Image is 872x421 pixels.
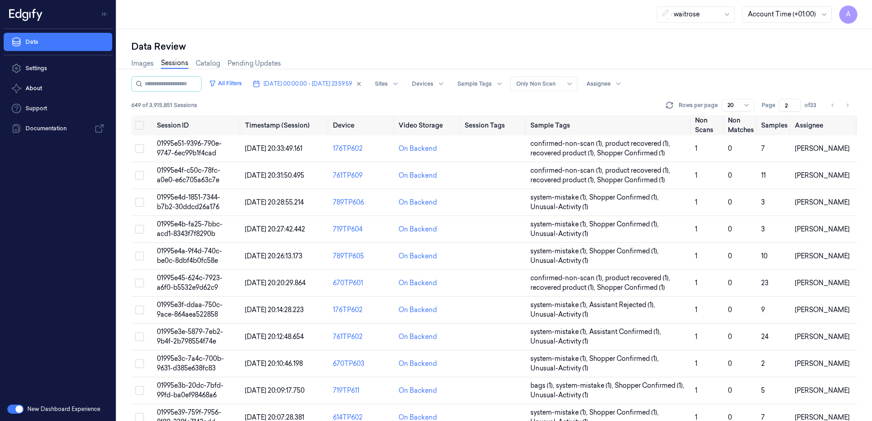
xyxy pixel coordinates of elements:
div: 761TP602 [333,332,392,342]
span: Assistant Confirmed (1) , [589,327,663,337]
a: Support [4,99,112,118]
div: Data Review [131,40,857,53]
span: Unusual-Activity (1) [530,229,588,239]
span: [PERSON_NAME] [795,279,850,287]
span: Shopper Confirmed (1) , [589,408,660,417]
span: 11 [761,171,766,180]
button: Select row [135,252,144,261]
th: Session Tags [461,115,527,135]
div: On Backend [399,386,437,395]
button: Select row [135,278,144,288]
span: 1 [695,252,697,260]
div: On Backend [399,359,437,369]
span: product recovered (1) , [605,273,672,283]
span: 01995e3f-ddaa-750c-9ace-864aea522858 [157,301,223,318]
span: 01995e3c-7a4c-700b-9631-d385e638fc83 [157,354,224,372]
span: [PERSON_NAME] [795,306,850,314]
span: Shopper Confirmed (1) [597,175,665,185]
div: On Backend [399,305,437,315]
span: 1 [695,359,697,368]
span: [DATE] 20:31:50.495 [245,171,304,180]
span: [DATE] 20:10:46.198 [245,359,303,368]
span: [DATE] 20:12:48.654 [245,333,304,341]
span: 0 [728,252,732,260]
span: 3 [761,198,765,206]
span: 1 [695,279,697,287]
span: Unusual-Activity (1) [530,202,588,212]
div: On Backend [399,252,437,261]
span: 0 [728,359,732,368]
button: Select all [135,121,144,130]
span: 1 [695,198,697,206]
a: Data [4,33,112,51]
span: 0 [728,386,732,395]
button: Select row [135,144,144,153]
p: Rows per page [679,101,718,109]
th: Assignee [791,115,857,135]
span: of 33 [805,101,819,109]
button: Go to next page [841,99,854,112]
span: Unusual-Activity (1) [530,310,588,319]
th: Non Scans [691,115,724,135]
a: Catalog [196,59,220,68]
span: bags (1) , [530,381,556,390]
span: 1 [695,306,697,314]
span: recovered product (1) , [530,175,597,185]
span: Shopper Confirmed (1) , [589,220,660,229]
span: product recovered (1) , [605,139,672,149]
span: 1 [695,171,697,180]
button: Go to previous page [826,99,839,112]
span: 0 [728,306,732,314]
span: 01995e3b-20dc-7bfd-99fd-ba0ef98468a6 [157,381,223,399]
div: 719TP611 [333,386,392,395]
span: 7 [761,144,765,153]
span: system-mistake (1) , [530,354,589,364]
span: [PERSON_NAME] [795,359,850,368]
span: [PERSON_NAME] [795,198,850,206]
span: 1 [695,144,697,153]
div: On Backend [399,198,437,207]
button: [DATE] 00:00:00 - [DATE] 23:59:59 [249,77,366,91]
button: Select row [135,386,144,395]
span: recovered product (1) , [530,283,597,293]
span: Page [762,101,775,109]
span: system-mistake (1) , [530,220,589,229]
button: About [4,79,112,98]
button: Select row [135,305,144,314]
span: 1 [695,333,697,341]
span: [PERSON_NAME] [795,144,850,153]
span: 0 [728,279,732,287]
span: 0 [728,198,732,206]
a: Images [131,59,154,68]
button: Select row [135,198,144,207]
span: system-mistake (1) , [530,327,589,337]
div: On Backend [399,144,437,154]
span: 01995e3e-5879-7eb2-9b4f-2b798554f74e [157,328,223,345]
button: A [839,5,857,24]
span: Shopper Confirmed (1) , [615,381,686,390]
span: 1 [695,386,697,395]
a: Documentation [4,119,112,138]
span: [PERSON_NAME] [795,386,850,395]
span: 2 [761,359,765,368]
th: Non Matches [724,115,758,135]
span: Unusual-Activity (1) [530,337,588,346]
div: On Backend [399,278,437,288]
span: [DATE] 20:14:28.223 [245,306,304,314]
span: [DATE] 20:28:55.214 [245,198,304,206]
button: Select row [135,359,144,368]
span: [PERSON_NAME] [795,171,850,180]
div: 176TP602 [333,144,392,154]
button: Select row [135,171,144,180]
th: Session ID [153,115,241,135]
button: Toggle Navigation [98,7,112,21]
span: product recovered (1) , [605,166,672,175]
a: Settings [4,59,112,77]
span: [DATE] 20:27:42.442 [245,225,305,233]
span: [DATE] 20:26:13.173 [245,252,302,260]
span: confirmed-non-scan (1) , [530,273,605,283]
button: All Filters [205,76,245,91]
span: [DATE] 20:09:17.750 [245,386,305,395]
div: 789TP605 [333,252,392,261]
